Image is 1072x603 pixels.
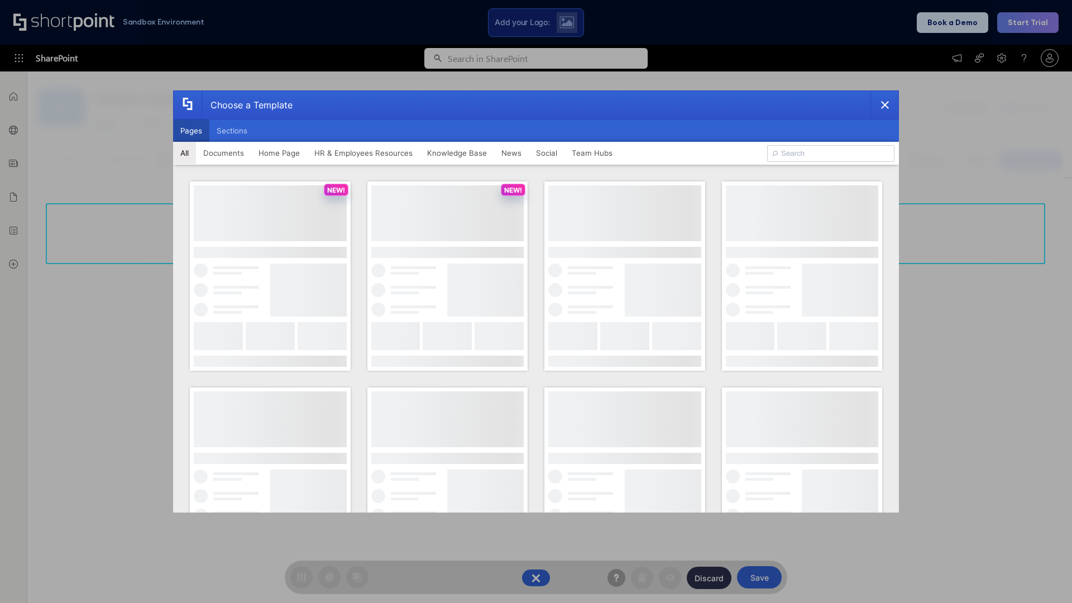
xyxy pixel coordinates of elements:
button: Pages [173,119,209,142]
button: Home Page [251,142,307,164]
button: Team Hubs [564,142,620,164]
div: Choose a Template [202,91,293,119]
button: HR & Employees Resources [307,142,420,164]
input: Search [767,145,894,162]
p: NEW! [504,186,522,194]
iframe: Chat Widget [1016,549,1072,603]
div: template selector [173,90,899,513]
button: All [173,142,196,164]
button: News [494,142,529,164]
button: Knowledge Base [420,142,494,164]
p: NEW! [327,186,345,194]
button: Documents [196,142,251,164]
button: Sections [209,119,255,142]
button: Social [529,142,564,164]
